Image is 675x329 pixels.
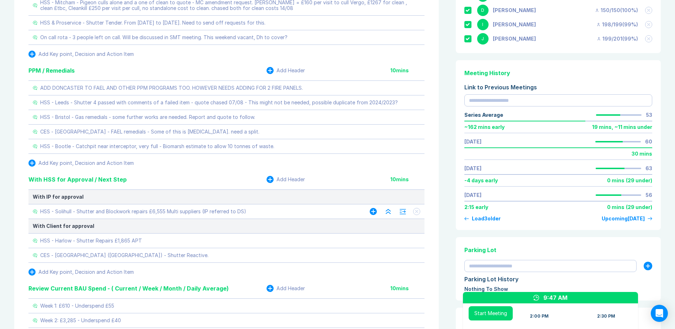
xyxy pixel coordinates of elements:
div: 10 mins [390,68,424,73]
button: Load3older [464,216,501,221]
div: J [477,33,489,45]
a: Upcoming[DATE] [602,216,652,221]
div: Nothing To Show [464,286,652,292]
div: D [477,5,489,16]
button: Add Header [267,67,305,74]
a: [DATE] [464,192,481,198]
div: 56 [645,192,652,198]
div: With IP for approval [33,194,420,200]
div: CES - [GEOGRAPHIC_DATA] ([GEOGRAPHIC_DATA]) - Shutter Reactive. [40,252,209,258]
div: Parking Lot History [464,275,652,283]
div: 198 / 199 ( 99 %) [596,22,638,27]
div: Jonny Welbourn [493,36,536,42]
div: ( 29 under ) [626,204,652,210]
div: Add Header [276,68,305,73]
div: Week 2: £3,285 - Underspend £40 [40,318,121,323]
a: [DATE] [464,166,481,171]
div: With Client for approval [33,223,420,229]
div: 10 mins [390,286,424,291]
div: David Hayter [493,7,536,13]
div: 9:47 AM [543,293,568,302]
div: Meeting History [464,69,652,77]
div: 60 [645,139,652,145]
div: Open Intercom Messenger [651,305,668,322]
div: On call rota - 3 people left on call. Will be discussed in SMT meeting. This weekend vacant, Dh t... [40,35,288,40]
div: Week 1: £610 - Underspend £55 [40,303,114,309]
div: Add Header [276,177,305,182]
div: 63 [645,166,652,171]
div: ( 29 under ) [626,178,652,183]
div: HSS - Solihull - Shutter and Blockwork repairs £6,555 Multi suppliers (IP referred to DS) [40,209,246,214]
div: HSS - Bristol - Gas remedials - some further works are needed. Report and quote to follow. [40,114,255,120]
div: 30 mins [632,151,652,157]
button: Add Header [267,176,305,183]
div: 0 mins [607,204,624,210]
div: Add Key point, Decision and Action Item [38,160,134,166]
div: 0 mins [607,178,624,183]
button: Add Key point, Decision and Action Item [28,268,134,276]
div: 2:15 early [464,204,488,210]
button: Add Header [267,285,305,292]
div: HSS & Proservice - Shutter Tender. From [DATE] to [DATE]. Need to send off requests for this. [40,20,265,26]
a: [DATE] [464,139,481,145]
div: 2:30 PM [597,313,615,319]
button: Add Key point, Decision and Action Item [28,160,134,167]
div: ~ 162 mins early [464,124,505,130]
div: HSS - Harlow - Shutter Repairs £1,865 APT [40,238,142,244]
div: Add Header [276,286,305,291]
div: Add Key point, Decision and Action Item [38,51,134,57]
div: 19 mins , ~ 11 mins under [592,124,652,130]
div: 199 / 201 ( 99 %) [597,36,638,42]
div: I [477,19,489,30]
button: Add Key point, Decision and Action Item [28,51,134,58]
div: Load 3 older [472,216,501,221]
div: Link to Previous Meetings [464,83,652,92]
div: 150 / 150 ( 100 %) [595,7,638,13]
div: 2:00 PM [530,313,549,319]
div: CES - [GEOGRAPHIC_DATA] - FAEL remedials - Some of this is [MEDICAL_DATA]. need a split. [40,129,259,135]
div: PPM / Remedials [28,66,75,75]
div: -4 days early [464,178,498,183]
div: 10 mins [390,177,424,182]
button: Start Meeting [469,306,513,320]
div: Add Key point, Decision and Action Item [38,269,134,275]
div: ADD DONCASTER TO FAEL AND OTHER PPM PROGRAMS TOO. HOWEVER NEEDS ADDING FOR 2 FIRE PANELS. [40,85,303,91]
div: HSS - Bootle - Catchpit near interceptor, very full - Biomarsh estimate to allow 10 tonnes of waste. [40,143,274,149]
div: 53 [646,112,652,118]
div: HSS - Leeds - Shutter 4 passed with comments of a failed item - quote chased 07/08 - This might n... [40,100,398,105]
div: Parking Lot [464,246,652,254]
div: With HSS for Approval / Next Step [28,175,127,184]
div: Upcoming [DATE] [602,216,645,221]
div: Review Current BAU Spend - ( Current / Week / Month / Daily Average) [28,284,229,293]
div: Iain Parnell [493,22,536,27]
div: Series Average [464,112,503,118]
